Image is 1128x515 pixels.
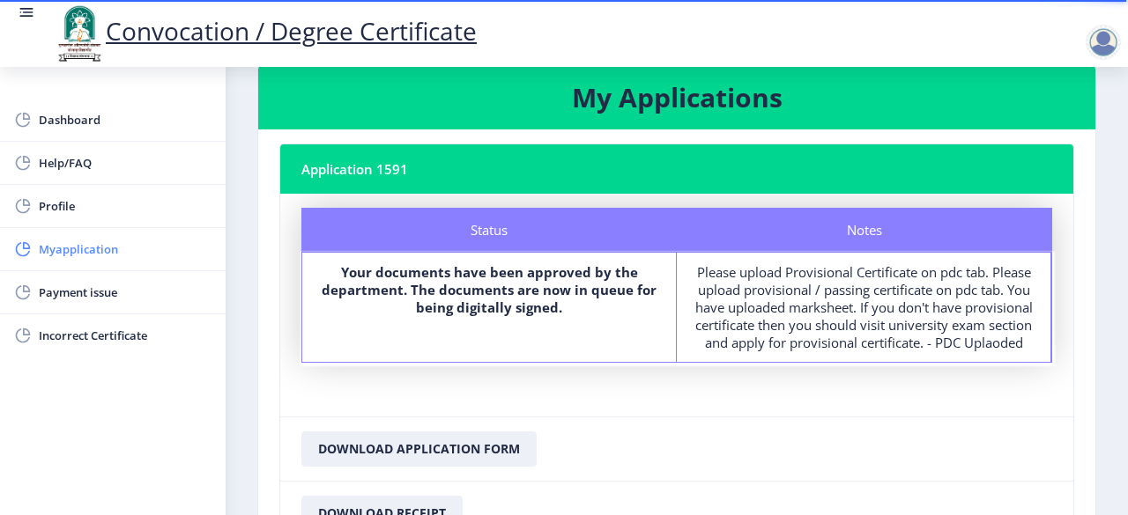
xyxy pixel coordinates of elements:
[693,263,1035,351] div: Please upload Provisional Certificate on pdc tab. Please upload provisional / passing certificate...
[322,263,657,316] b: Your documents have been approved by the department. The documents are now in queue for being dig...
[301,208,677,252] div: Status
[677,208,1052,252] div: Notes
[279,80,1074,115] h3: My Applications
[39,152,211,173] span: Help/FAQ
[53,14,477,48] a: Convocation / Degree Certificate
[39,239,211,260] span: Myapplication
[39,109,211,130] span: Dashboard
[301,431,537,467] button: Download Application Form
[280,144,1073,194] nb-card-header: Application 1591
[39,282,211,303] span: Payment issue
[39,325,211,346] span: Incorrect Certificate
[39,195,211,217] span: Profile
[53,4,106,63] img: logo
